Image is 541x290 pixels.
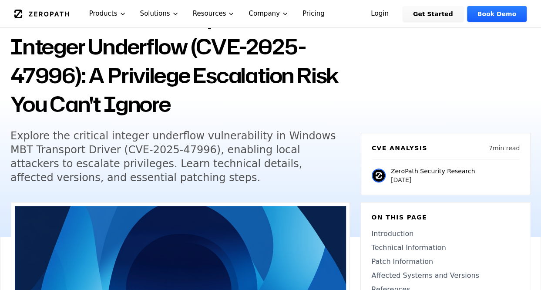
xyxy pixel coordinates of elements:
[391,167,475,175] p: ZeroPath Security Research
[467,6,527,22] a: Book Demo
[371,229,519,239] a: Introduction
[371,243,519,253] a: Technical Information
[372,144,427,152] h6: CVE Analysis
[371,256,519,267] a: Patch Information
[372,169,386,182] img: ZeroPath Security Research
[403,6,464,22] a: Get Started
[10,3,350,118] h1: Windows MBT Transport Driver Integer Underflow (CVE-2025-47996): A Privilege Escalation Risk You ...
[371,270,519,281] a: Affected Systems and Versions
[391,175,475,184] p: [DATE]
[360,6,399,22] a: Login
[489,144,520,152] p: 7 min read
[10,129,345,185] h5: Explore the critical integer underflow vulnerability in Windows MBT Transport Driver (CVE-2025-47...
[371,213,519,222] h6: On this page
